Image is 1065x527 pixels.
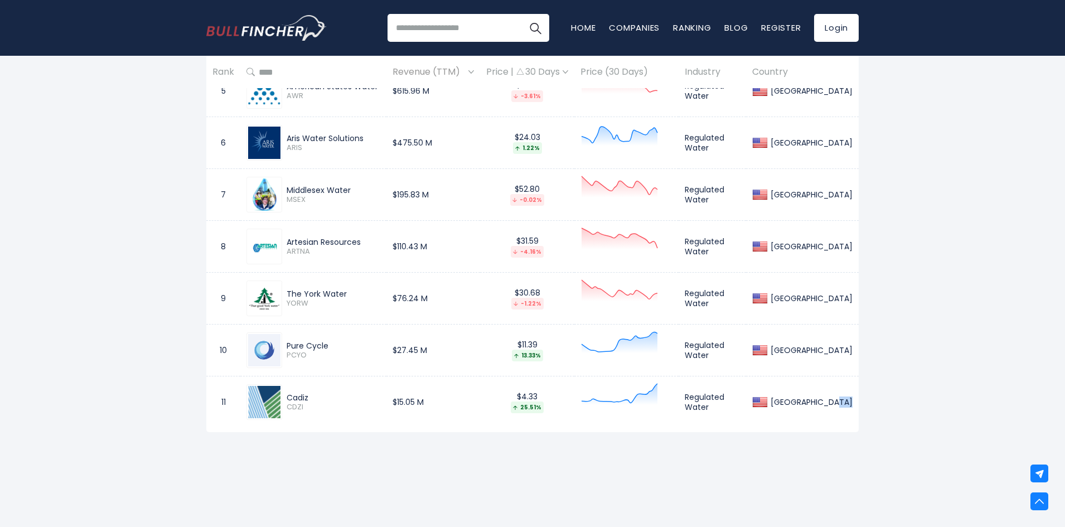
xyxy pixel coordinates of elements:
td: Regulated Water [679,221,746,273]
span: Revenue (TTM) [393,64,466,81]
div: $71.89 [486,80,568,102]
td: $475.50 M [386,117,480,169]
td: 6 [206,117,240,169]
div: -4.16% [511,246,544,258]
td: $27.45 M [386,325,480,376]
div: Aris Water Solutions [287,133,380,143]
th: Industry [679,56,746,89]
span: ARTNA [287,247,380,257]
div: [GEOGRAPHIC_DATA] [768,397,853,407]
span: PCYO [287,351,380,360]
div: 13.33% [512,350,543,361]
td: 5 [206,65,240,117]
td: Regulated Water [679,65,746,117]
div: American States Water [287,81,380,91]
div: $31.59 [486,236,568,258]
div: [GEOGRAPHIC_DATA] [768,241,853,252]
div: $30.68 [486,288,568,310]
div: $4.33 [486,391,568,413]
div: Artesian Resources [287,237,380,247]
a: Register [761,22,801,33]
a: Ranking [673,22,711,33]
div: $11.39 [486,340,568,361]
img: PCYO.png [248,334,280,366]
div: -1.22% [511,298,544,310]
span: AWR [287,91,380,101]
div: 1.22% [513,142,542,154]
td: Regulated Water [679,376,746,428]
div: Price | 30 Days [486,66,568,78]
img: CDZI.png [248,386,280,418]
a: Home [571,22,596,33]
div: [GEOGRAPHIC_DATA] [768,190,853,200]
td: 10 [206,325,240,376]
span: YORW [287,299,380,308]
td: Regulated Water [679,325,746,376]
img: ARIS.png [248,127,280,159]
button: Search [521,14,549,42]
a: Companies [609,22,660,33]
td: 7 [206,169,240,221]
td: Regulated Water [679,273,746,325]
td: Regulated Water [679,169,746,221]
img: Bullfincher logo [206,15,327,41]
td: $15.05 M [386,376,480,428]
div: Middlesex Water [287,185,380,195]
th: Country [746,56,859,89]
a: Blog [724,22,748,33]
td: $110.43 M [386,221,480,273]
div: Pure Cycle [287,341,380,351]
td: 11 [206,376,240,428]
img: YORW.png [248,286,280,311]
td: 8 [206,221,240,273]
div: [GEOGRAPHIC_DATA] [768,345,853,355]
td: 9 [206,273,240,325]
td: Regulated Water [679,117,746,169]
div: -0.02% [510,194,544,206]
div: [GEOGRAPHIC_DATA] [768,86,853,96]
span: ARIS [287,143,380,153]
a: Login [814,14,859,42]
td: $195.83 M [386,169,480,221]
th: Rank [206,56,240,89]
a: Go to homepage [206,15,326,41]
img: MSEX.png [248,178,280,211]
div: The York Water [287,289,380,299]
td: $76.24 M [386,273,480,325]
div: Cadiz [287,393,380,403]
div: [GEOGRAPHIC_DATA] [768,138,853,148]
div: $52.80 [486,184,568,206]
span: CDZI [287,403,380,412]
div: -3.61% [511,90,543,102]
div: $24.03 [486,132,568,154]
img: ARTNA.png [248,230,280,263]
span: MSEX [287,195,380,205]
div: [GEOGRAPHIC_DATA] [768,293,853,303]
div: 25.51% [511,402,544,413]
th: Price (30 Days) [574,56,679,89]
img: AWR.png [248,75,280,107]
td: $615.96 M [386,65,480,117]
